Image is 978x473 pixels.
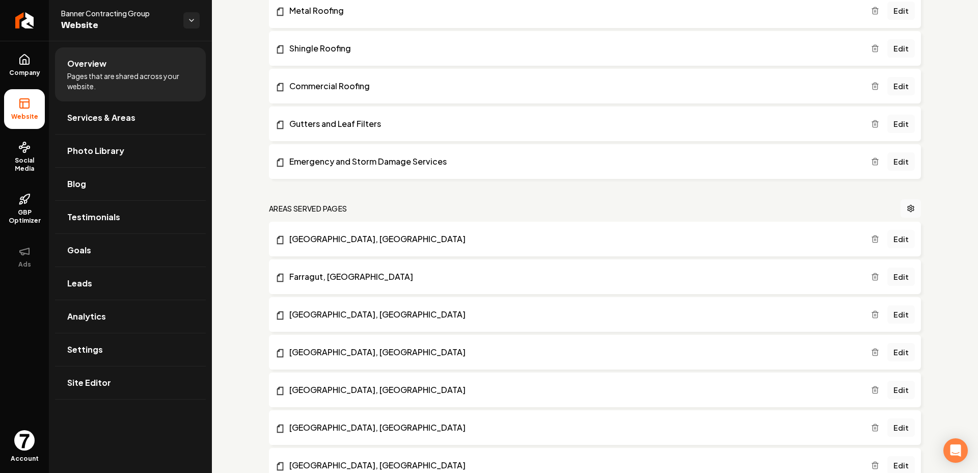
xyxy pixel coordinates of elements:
span: GBP Optimizer [4,208,45,225]
a: Testimonials [55,201,206,233]
a: Edit [887,77,915,95]
a: Emergency and Storm Damage Services [275,155,871,168]
span: Company [5,69,44,77]
a: Edit [887,343,915,361]
img: GA - Master Analytics 7 Crane [14,430,35,451]
span: Pages that are shared across your website. [67,71,194,91]
h2: Areas Served Pages [269,203,347,214]
a: Edit [887,305,915,324]
a: Settings [55,333,206,366]
a: [GEOGRAPHIC_DATA], [GEOGRAPHIC_DATA] [275,459,871,471]
a: Company [4,45,45,85]
a: GBP Optimizer [4,185,45,233]
a: [GEOGRAPHIC_DATA], [GEOGRAPHIC_DATA] [275,308,871,321]
a: [GEOGRAPHIC_DATA], [GEOGRAPHIC_DATA] [275,422,871,434]
span: Settings [67,344,103,356]
span: Banner Contracting Group [61,8,175,18]
a: Edit [887,268,915,286]
a: Blog [55,168,206,200]
a: Social Media [4,133,45,181]
span: Account [11,455,39,463]
a: Photo Library [55,135,206,167]
a: Commercial Roofing [275,80,871,92]
button: Ads [4,237,45,277]
span: Social Media [4,156,45,173]
span: Services & Areas [67,112,135,124]
button: Open user button [14,430,35,451]
div: Open Intercom Messenger [943,438,968,463]
a: Farragut, [GEOGRAPHIC_DATA] [275,271,871,283]
a: [GEOGRAPHIC_DATA], [GEOGRAPHIC_DATA] [275,346,871,358]
a: [GEOGRAPHIC_DATA], [GEOGRAPHIC_DATA] [275,233,871,245]
span: Website [61,18,175,33]
a: Analytics [55,300,206,333]
a: Gutters and Leaf Filters [275,118,871,130]
a: Edit [887,152,915,171]
span: Analytics [67,310,106,323]
span: Blog [67,178,86,190]
span: Testimonials [67,211,120,223]
a: Edit [887,115,915,133]
a: Services & Areas [55,101,206,134]
img: Rebolt Logo [15,12,34,29]
span: Ads [14,260,35,269]
span: Photo Library [67,145,124,157]
a: Goals [55,234,206,267]
a: Leads [55,267,206,300]
a: Edit [887,381,915,399]
span: Goals [67,244,91,256]
a: Edit [887,39,915,58]
a: Site Editor [55,366,206,399]
a: Shingle Roofing [275,42,871,55]
span: Leads [67,277,92,290]
a: Metal Roofing [275,5,871,17]
span: Website [7,113,42,121]
a: Edit [887,2,915,20]
a: Edit [887,230,915,248]
span: Overview [67,58,106,70]
a: Edit [887,418,915,437]
a: [GEOGRAPHIC_DATA], [GEOGRAPHIC_DATA] [275,384,871,396]
span: Site Editor [67,377,111,389]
